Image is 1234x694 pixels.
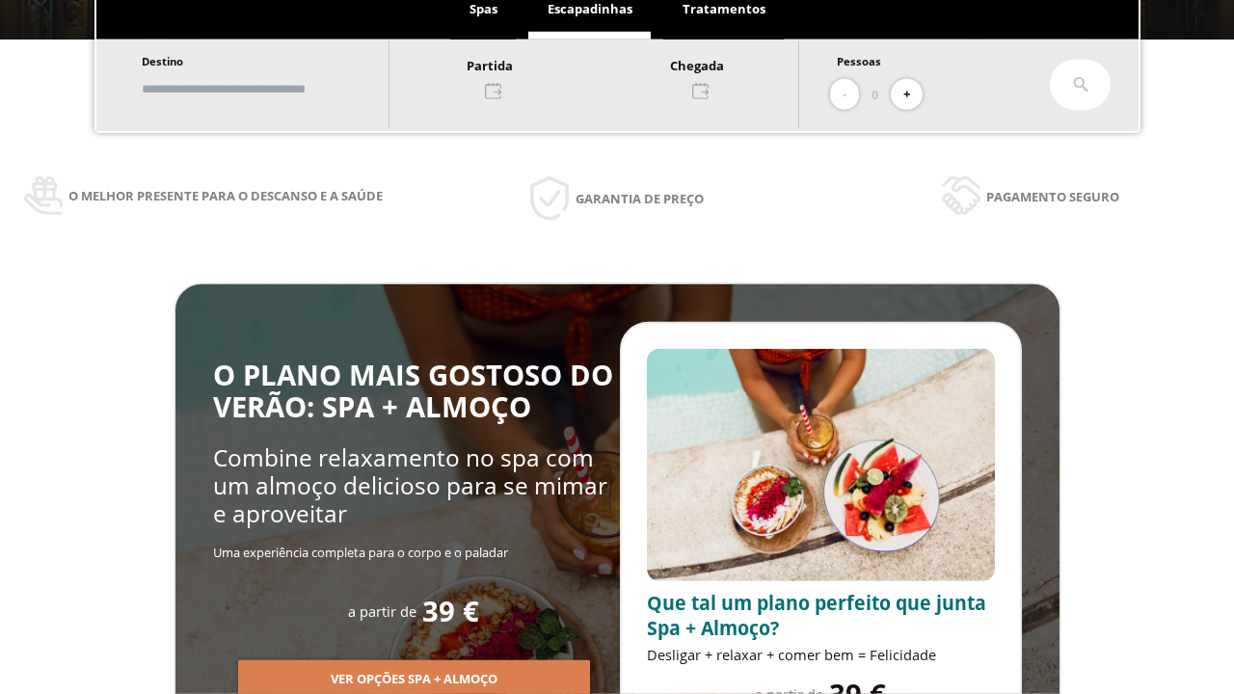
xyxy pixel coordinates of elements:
[830,79,859,111] button: -
[213,544,508,561] span: Uma experiência completa para o corpo e o paladar
[837,54,881,68] span: Pessoas
[68,185,383,206] span: O melhor presente para o descanso e a saúde
[238,670,590,687] a: Ver opções Spa + Almoço
[986,186,1119,207] span: Pagamento seguro
[142,54,183,68] span: Destino
[213,356,613,426] span: O PLANO MAIS GOSTOSO DO VERÃO: SPA + ALMOÇO
[348,601,416,621] span: a partir de
[422,596,479,627] span: 39 €
[647,645,936,664] span: Desligar + relaxar + comer bem = Felicidade
[576,188,704,209] span: Garantia de preço
[647,349,995,581] img: promo-sprunch.ElVl7oUD.webp
[213,441,607,530] span: Combine relaxamento no spa com um almoço delicioso para se mimar e aproveitar
[331,670,497,689] span: Ver opções Spa + Almoço
[872,84,878,105] span: 0
[891,79,923,111] button: +
[647,590,986,641] span: Que tal um plano perfeito que junta Spa + Almoço?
